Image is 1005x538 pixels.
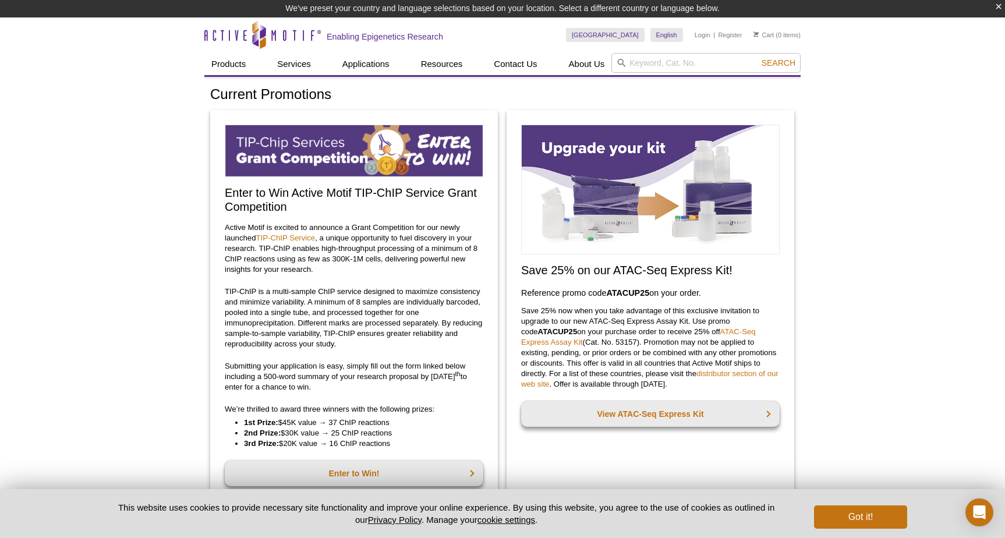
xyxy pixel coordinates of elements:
a: Services [270,53,318,75]
p: Save 25% now when you take advantage of this exclusive invitation to upgrade to our new ATAC-Seq ... [521,306,780,390]
a: [GEOGRAPHIC_DATA] [566,28,645,42]
button: Search [758,58,799,68]
span: Search [762,58,795,68]
h2: Enter to Win Active Motif TIP-ChIP Service Grant Competition [225,186,483,214]
sup: th [455,370,461,377]
strong: ATACUP25 [606,288,649,298]
a: Cart [753,31,774,39]
a: Applications [335,53,397,75]
a: About Us [562,53,612,75]
li: $20K value → 16 ChIP reactions [244,438,472,449]
li: $45K value → 37 ChIP reactions [244,417,472,428]
img: TIP-ChIP Service Grant Competition [225,125,483,177]
a: English [650,28,683,42]
h3: Reference promo code on your order. [521,286,780,300]
a: Products [204,53,253,75]
h2: Enabling Epigenetics Research [327,31,443,42]
h1: Current Promotions [210,87,795,104]
a: Login [695,31,710,39]
p: This website uses cookies to provide necessary site functionality and improve your online experie... [98,501,795,526]
strong: 2nd Prize: [244,429,281,437]
li: $30K value → 25 ChIP reactions [244,428,472,438]
div: Open Intercom Messenger [965,498,993,526]
a: Enter to Win! [225,461,483,486]
button: cookie settings [477,515,535,525]
input: Keyword, Cat. No. [611,53,801,73]
img: Save on ATAC-Seq Express Assay Kit [521,125,780,254]
img: Your Cart [753,31,759,37]
h2: Save 25% on our ATAC-Seq Express Kit! [521,263,780,277]
strong: ATACUP25 [538,327,578,336]
a: Register [718,31,742,39]
a: View ATAC-Seq Express Kit [521,401,780,427]
a: distributor section of our web site [521,369,778,388]
p: TIP-ChIP is a multi-sample ChIP service designed to maximize consistency and minimize variability... [225,286,483,349]
p: Active Motif is excited to announce a Grant Competition for our newly launched , a unique opportu... [225,222,483,275]
a: Contact Us [487,53,544,75]
p: We’re thrilled to award three winners with the following prizes: [225,404,483,415]
button: Got it! [814,505,907,529]
li: | [713,28,715,42]
a: Resources [414,53,470,75]
li: (0 items) [753,28,801,42]
p: Submitting your application is easy, simply fill out the form linked below including a 500-word s... [225,361,483,392]
strong: 1st Prize: [244,418,278,427]
a: Privacy Policy [368,515,422,525]
a: TIP-ChIP Service [256,233,316,242]
strong: 3rd Prize: [244,439,279,448]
